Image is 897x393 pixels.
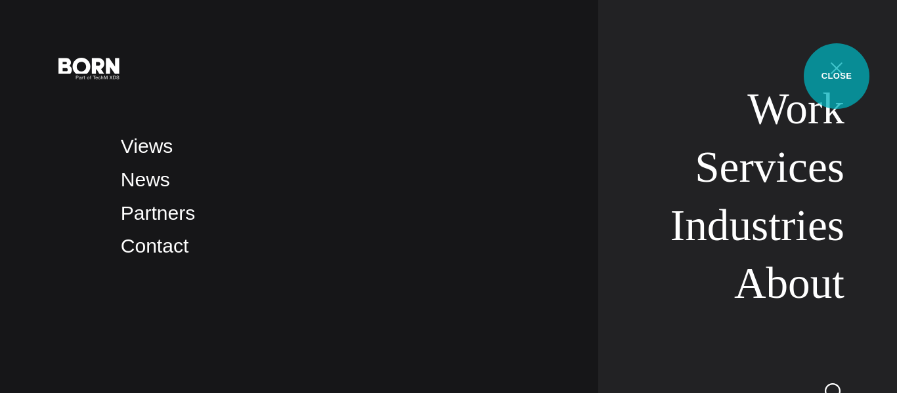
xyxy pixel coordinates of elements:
[734,259,844,308] a: About
[747,84,844,133] a: Work
[121,202,195,224] a: Partners
[670,201,844,250] a: Industries
[121,135,173,157] a: Views
[821,54,852,81] button: Open
[695,142,844,192] a: Services
[121,169,170,190] a: News
[121,235,188,257] a: Contact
